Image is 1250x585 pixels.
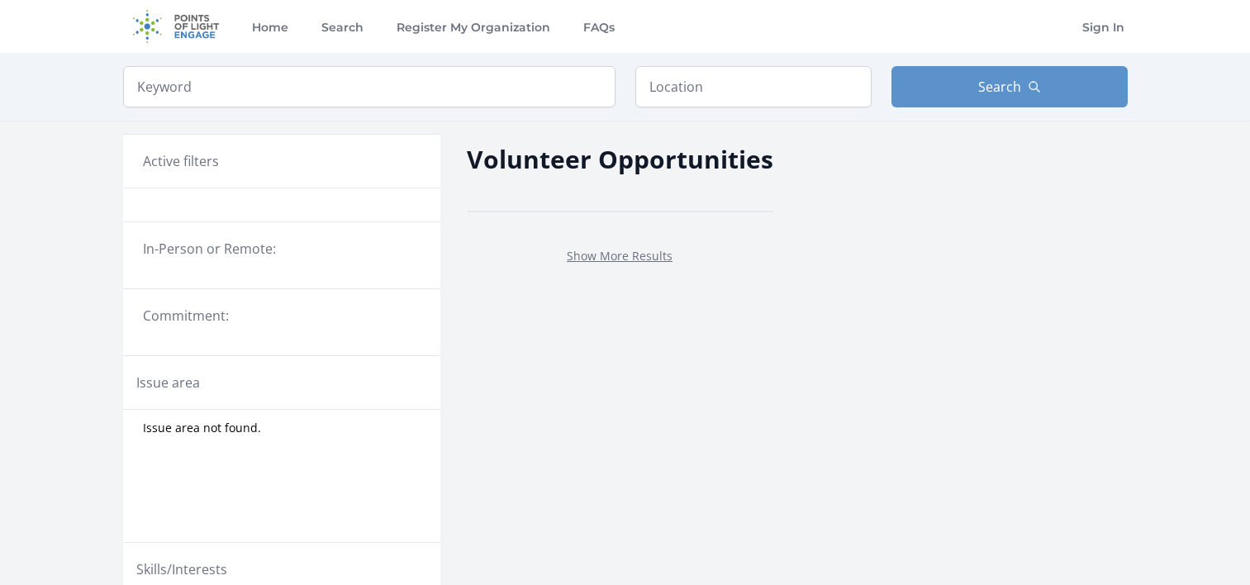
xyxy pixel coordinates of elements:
span: Search [978,77,1021,97]
button: Search [891,66,1128,107]
legend: In-Person or Remote: [143,239,421,259]
legend: Skills/Interests [136,559,227,579]
input: Keyword [123,66,615,107]
span: Issue area not found. [143,420,261,436]
legend: Issue area [136,373,200,392]
a: Show More Results [567,248,673,264]
h2: Volunteer Opportunities [467,140,773,178]
input: Location [635,66,872,107]
legend: Commitment: [143,306,421,326]
h3: Active filters [143,151,219,171]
